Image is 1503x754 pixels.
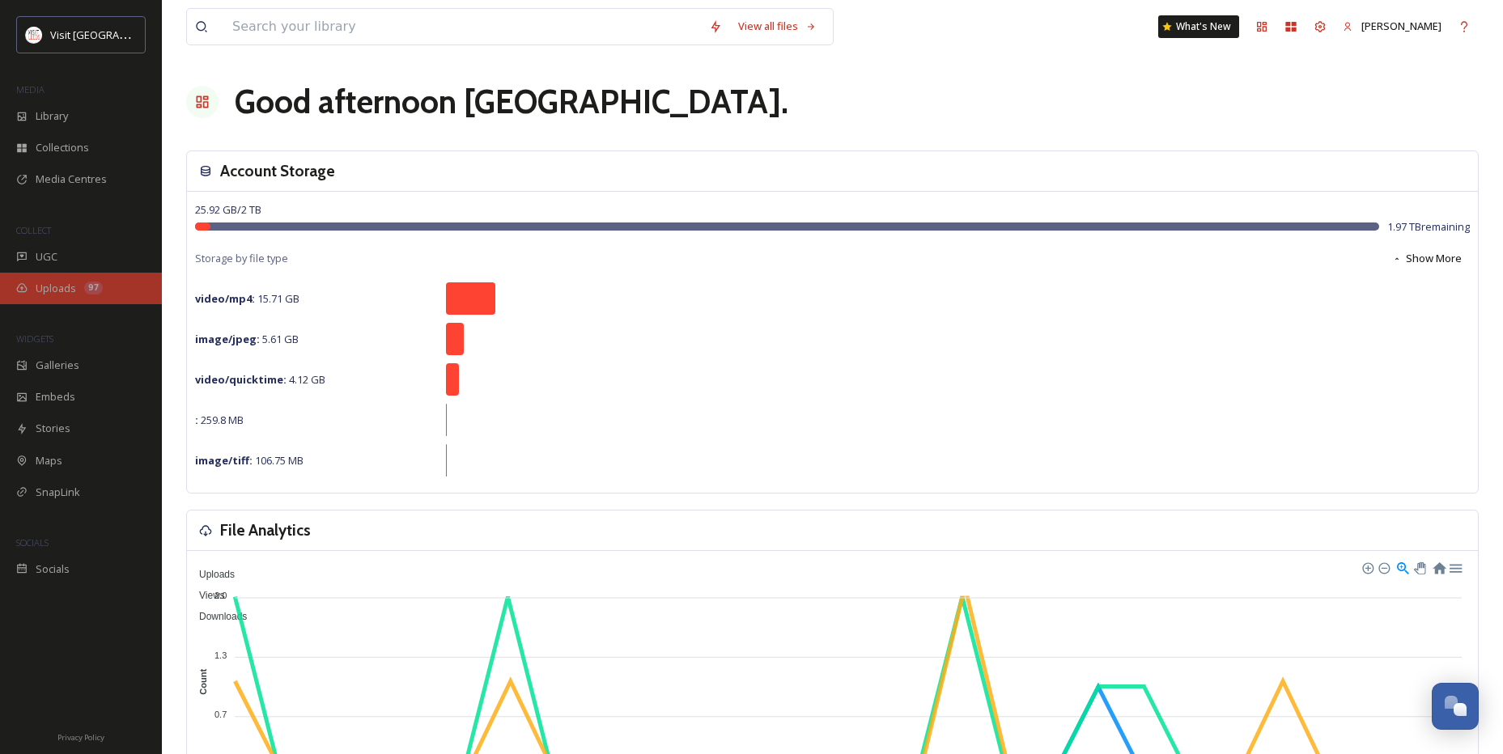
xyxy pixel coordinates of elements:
[1448,560,1462,574] div: Menu
[1335,11,1450,42] a: [PERSON_NAME]
[195,332,260,346] strong: image/jpeg :
[16,536,49,549] span: SOCIALS
[1395,560,1409,574] div: Selection Zoom
[195,453,304,468] span: 106.75 MB
[16,83,45,95] span: MEDIA
[195,372,287,387] strong: video/quicktime :
[16,224,51,236] span: COLLECT
[36,281,76,296] span: Uploads
[195,413,198,427] strong: :
[195,291,299,306] span: 15.71 GB
[1432,560,1446,574] div: Reset Zoom
[36,358,79,373] span: Galleries
[195,332,299,346] span: 5.61 GB
[187,590,225,601] span: Views
[1361,19,1441,33] span: [PERSON_NAME]
[220,519,311,542] h3: File Analytics
[1384,243,1470,274] button: Show More
[195,202,261,217] span: 25.92 GB / 2 TB
[214,710,227,719] tspan: 0.7
[198,669,208,695] text: Count
[36,485,80,500] span: SnapLink
[36,172,107,187] span: Media Centres
[195,372,325,387] span: 4.12 GB
[1158,15,1239,38] a: What's New
[57,732,104,743] span: Privacy Policy
[1432,683,1479,730] button: Open Chat
[36,389,75,405] span: Embeds
[16,333,53,345] span: WIDGETS
[1378,561,1389,573] div: Zoom Out
[224,9,701,44] input: Search your library
[214,650,227,660] tspan: 1.3
[187,569,235,580] span: Uploads
[36,108,68,124] span: Library
[1387,219,1470,235] span: 1.97 TB remaining
[1361,561,1373,573] div: Zoom In
[187,611,247,622] span: Downloads
[36,249,57,265] span: UGC
[195,453,253,468] strong: image/tiff :
[26,27,42,43] img: download%20(3).png
[195,251,288,266] span: Storage by file type
[214,591,227,600] tspan: 2.0
[235,78,788,126] h1: Good afternoon [GEOGRAPHIC_DATA] .
[36,561,70,577] span: Socials
[84,282,103,294] div: 97
[36,453,62,468] span: Maps
[220,159,335,183] h3: Account Storage
[195,291,255,306] strong: video/mp4 :
[730,11,825,42] a: View all files
[1414,562,1424,572] div: Panning
[195,413,244,427] span: 259.8 MB
[57,726,104,746] a: Privacy Policy
[50,27,176,42] span: Visit [GEOGRAPHIC_DATA]
[36,140,89,155] span: Collections
[36,421,70,436] span: Stories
